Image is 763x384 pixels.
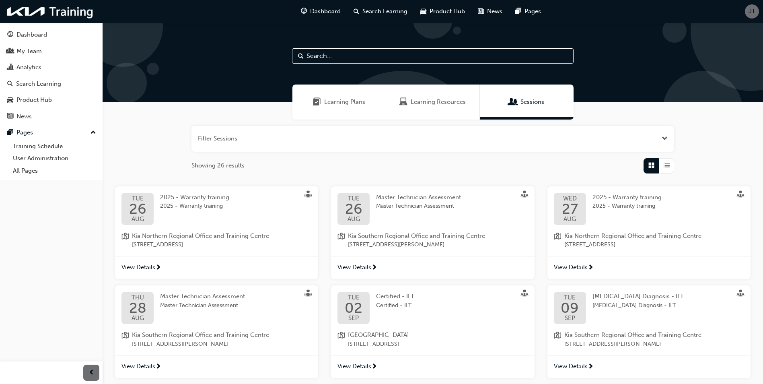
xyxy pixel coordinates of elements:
span: 28 [129,301,146,315]
span: News [487,7,502,16]
span: 2025 - Warranty training [592,202,662,211]
button: JT [745,4,759,19]
span: Learning Resources [399,97,407,107]
span: Sessions [520,97,544,107]
a: View Details [115,256,318,279]
a: SessionsSessions [480,85,574,120]
span: next-icon [155,363,161,371]
span: Certified - ILT [376,293,414,300]
span: location-icon [121,231,129,250]
span: AUG [562,216,578,222]
a: Search Learning [3,76,99,91]
span: [GEOGRAPHIC_DATA] [348,330,409,340]
a: TUE26AUG2025 - Warranty training2025 - Warranty training [121,193,312,225]
span: Search Learning [362,7,407,16]
a: TUE02SEPCertified - ILTCertified - ILT [337,292,528,324]
button: TUE26AUGMaster Technician AssessmentMaster Technician Assessmentlocation-iconKia Southern Regiona... [331,186,534,279]
a: THU28AUGMaster Technician AssessmentMaster Technician Assessment [121,292,312,324]
span: 2025 - Warranty training [592,194,662,201]
a: Product Hub [3,93,99,107]
span: 26 [129,202,146,216]
a: news-iconNews [471,3,509,20]
span: people-icon [7,48,13,55]
input: Search... [292,48,574,64]
span: next-icon [155,264,161,272]
span: next-icon [588,264,594,272]
span: sessionType_FACE_TO_FACE-icon [521,290,528,299]
span: AUG [345,216,362,222]
span: TUE [129,196,146,202]
a: View Details [115,355,318,378]
span: Showing 26 results [191,161,245,170]
a: User Administration [10,152,99,165]
span: car-icon [7,97,13,104]
span: guage-icon [7,31,13,39]
button: TUE26AUG2025 - Warranty training2025 - Warranty traininglocation-iconKia Northern Regional Office... [115,186,318,279]
span: Certified - ILT [376,301,414,310]
span: [STREET_ADDRESS] [564,240,701,250]
button: THU28AUGMaster Technician AssessmentMaster Technician Assessmentlocation-iconKia Southern Regiona... [115,285,318,378]
span: Search [298,52,304,61]
span: Sessions [509,97,517,107]
span: location-icon [554,231,561,250]
span: sessionType_FACE_TO_FACE-icon [304,290,312,299]
a: Training Schedule [10,140,99,153]
button: WED27AUG2025 - Warranty training2025 - Warranty traininglocation-iconKia Northern Regional Office... [547,186,751,279]
span: TUE [561,295,579,301]
span: 27 [562,202,578,216]
button: TUE09SEP[MEDICAL_DATA] Diagnosis - ILT[MEDICAL_DATA] Diagnosis - ILTlocation-iconKia Southern Reg... [547,285,751,378]
span: Master Technician Assessment [376,202,461,211]
span: [MEDICAL_DATA] Diagnosis - ILT [592,293,684,300]
span: 09 [561,301,579,315]
span: up-icon [90,128,96,138]
span: WED [562,196,578,202]
div: News [16,112,32,121]
div: Dashboard [16,30,47,39]
span: TUE [345,295,362,301]
span: next-icon [588,363,594,371]
span: Master Technician Assessment [376,194,461,201]
span: THU [129,295,146,301]
span: TUE [345,196,362,202]
span: Open the filter [662,134,668,143]
a: View Details [331,355,534,378]
a: location-iconKia Northern Regional Office and Training Centre[STREET_ADDRESS] [121,231,312,250]
span: search-icon [354,6,359,17]
button: TUE02SEPCertified - ILTCertified - ILTlocation-icon[GEOGRAPHIC_DATA][STREET_ADDRESS]View Details [331,285,534,378]
span: Kia Northern Regional Office and Training Centre [564,231,701,241]
span: [STREET_ADDRESS][PERSON_NAME] [132,340,269,349]
button: Pages [3,125,99,140]
span: sessionType_FACE_TO_FACE-icon [737,290,744,299]
span: View Details [554,263,588,272]
a: location-icon[GEOGRAPHIC_DATA][STREET_ADDRESS] [337,330,528,349]
span: sessionType_FACE_TO_FACE-icon [521,191,528,200]
div: Analytics [16,63,41,72]
span: List [664,161,670,170]
span: location-icon [121,330,129,349]
div: Search Learning [16,79,61,89]
span: chart-icon [7,64,13,71]
span: location-icon [337,231,345,250]
span: search-icon [7,81,13,88]
span: Master Technician Assessment [160,301,245,310]
a: View Details [547,355,751,378]
a: Dashboard [3,27,99,42]
a: Analytics [3,60,99,75]
a: pages-iconPages [509,3,547,20]
span: location-icon [337,330,345,349]
span: 02 [345,301,362,315]
span: Kia Southern Regional Office and Training Centre [564,330,701,340]
a: TUE09SEP[MEDICAL_DATA] Diagnosis - ILT[MEDICAL_DATA] Diagnosis - ILT [554,292,744,324]
a: View Details [331,256,534,279]
span: Learning Plans [313,97,321,107]
span: View Details [121,362,155,371]
span: news-icon [7,113,13,120]
span: car-icon [420,6,426,17]
span: [STREET_ADDRESS][PERSON_NAME] [348,240,485,250]
span: guage-icon [301,6,307,17]
span: [MEDICAL_DATA] Diagnosis - ILT [592,301,684,310]
span: AUG [129,315,146,321]
span: Kia Southern Regional Office and Training Centre [348,231,485,241]
a: Learning PlansLearning Plans [292,85,386,120]
span: View Details [337,263,371,272]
